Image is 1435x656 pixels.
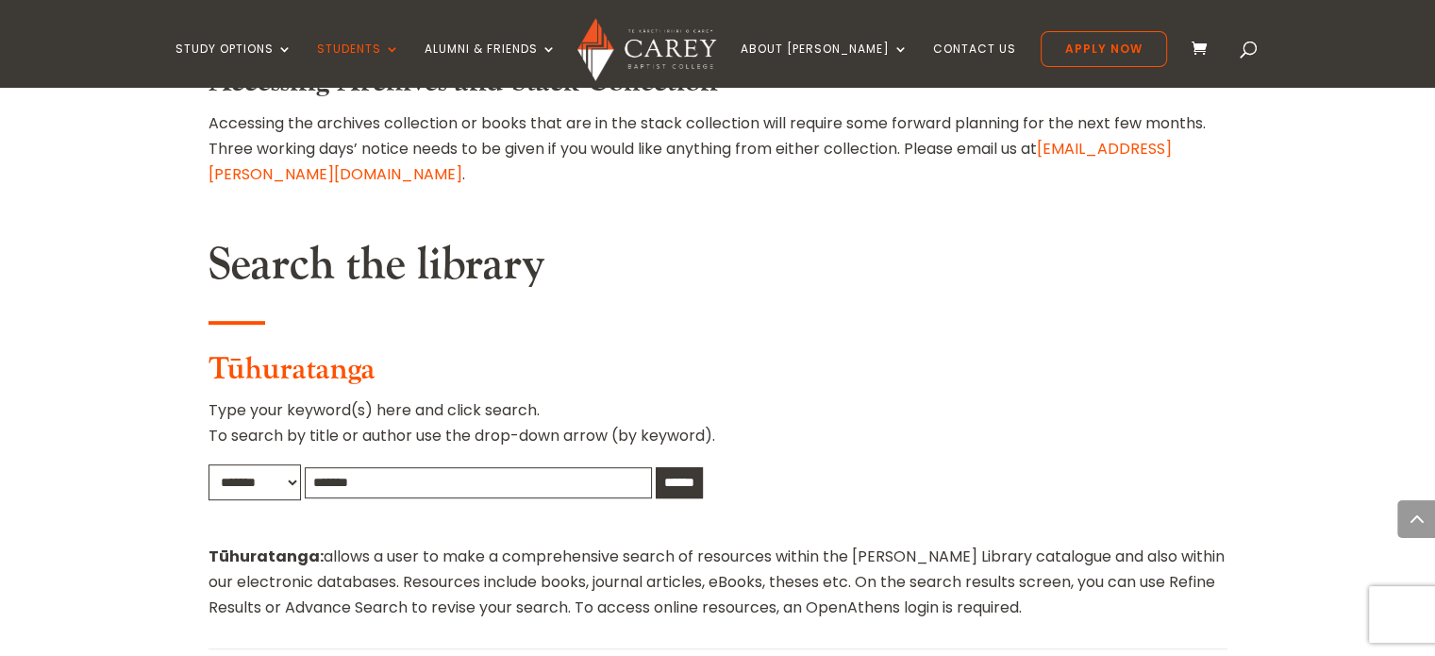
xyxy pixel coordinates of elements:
img: Carey Baptist College [577,18,716,81]
p: Type your keyword(s) here and click search. To search by title or author use the drop-down arrow ... [209,397,1227,463]
a: Study Options [175,42,292,87]
p: allows a user to make a comprehensive search of resources within the [PERSON_NAME] Library catalo... [209,544,1227,621]
h2: Search the library [209,238,1227,302]
a: Apply Now [1041,31,1167,67]
strong: Tūhuratanga: [209,546,324,567]
h3: Tūhuratanga [209,352,1227,397]
a: Students [317,42,400,87]
a: Contact Us [933,42,1016,87]
p: Accessing the archives collection or books that are in the stack collection will require some for... [209,110,1227,188]
a: Alumni & Friends [425,42,557,87]
a: About [PERSON_NAME] [741,42,909,87]
h3: Accessing Archives and Stack Collection [209,64,1227,109]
